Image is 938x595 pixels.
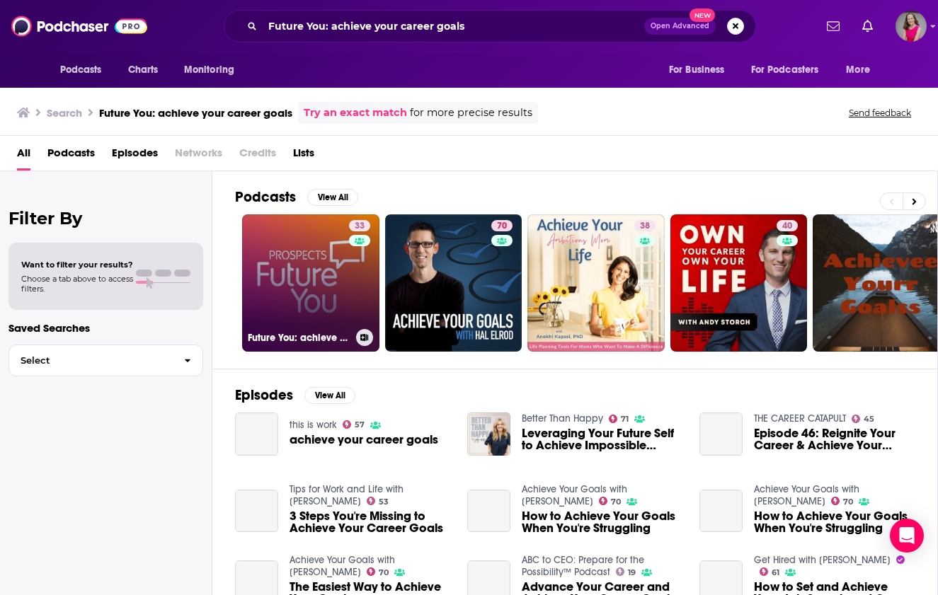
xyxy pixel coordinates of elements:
a: 53 [367,497,389,505]
input: Search podcasts, credits, & more... [263,15,644,37]
span: for more precise results [410,105,532,121]
img: Podchaser - Follow, Share and Rate Podcasts [11,13,147,40]
div: Open Intercom Messenger [890,519,924,553]
a: How to Achieve Your Goals When You're Struggling [754,510,915,534]
a: Better Than Happy [522,412,603,424]
span: 38 [640,219,650,233]
button: open menu [174,57,253,83]
span: Monitoring [184,60,234,80]
span: Episode 46: Reignite Your Career & Achieve Your Biggest Goals [DATE] [754,427,915,451]
a: Show notifications dropdown [857,14,879,38]
span: Lists [293,141,314,171]
span: Want to filter your results? [21,260,133,270]
span: 70 [497,219,507,233]
a: How to Achieve Your Goals When You're Struggling [699,490,743,533]
a: 70 [385,214,522,352]
span: For Business [669,60,725,80]
button: View All [307,189,358,206]
a: 61 [760,567,780,576]
span: Open Advanced [651,23,709,30]
span: All [17,141,30,171]
a: Tips for Work and Life with Andrew LaCivita [290,483,404,507]
span: Choose a tab above to access filters. [21,274,133,294]
button: Send feedback [845,107,915,119]
a: Charts [119,57,167,83]
a: Try an exact match [304,105,407,121]
a: 38 [634,220,656,231]
a: 33Future You: achieve your career goals [242,214,379,352]
span: 45 [864,416,874,422]
span: 71 [621,416,629,422]
h3: Future You: achieve your career goals [99,106,292,120]
a: Leveraging Your Future Self to Achieve Impossible Goals [522,427,682,451]
div: Search podcasts, credits, & more... [224,10,756,42]
span: New [690,8,715,22]
span: Charts [128,60,159,80]
a: 19 [616,567,636,576]
span: Select [9,356,173,365]
span: More [846,60,870,80]
span: 57 [355,422,365,428]
img: Leveraging Your Future Self to Achieve Impossible Goals [467,412,510,456]
a: this is work [290,419,337,431]
button: open menu [742,57,840,83]
span: For Podcasters [751,60,819,80]
a: 38 [527,214,665,352]
a: How to Achieve Your Goals When You're Struggling [522,510,682,534]
span: 53 [379,499,389,505]
button: Show profile menu [896,11,927,42]
a: PodcastsView All [235,188,358,206]
h2: Filter By [8,208,203,229]
span: 33 [355,219,365,233]
img: User Profile [896,11,927,42]
a: 33 [349,220,370,231]
a: 70 [491,220,513,231]
a: Show notifications dropdown [821,14,845,38]
a: Get Hired with Andrew Seaman [754,554,891,566]
a: 40 [670,214,808,352]
h3: Search [47,106,82,120]
a: achieve your career goals [235,412,278,456]
a: THE CAREER CATAPULT [754,412,846,424]
a: 40 [777,220,798,231]
button: open menu [50,57,120,83]
span: 70 [611,499,621,505]
button: open menu [659,57,743,83]
a: 3 Steps You're Missing to Achieve Your Career Goals [235,490,278,533]
span: Podcasts [60,60,102,80]
span: 19 [628,570,636,576]
h2: Episodes [235,386,293,404]
h3: Future You: achieve your career goals [248,332,350,344]
a: Achieve Your Goals with Hal Elrod [754,483,859,507]
span: 70 [843,499,853,505]
a: 71 [609,415,629,423]
a: 45 [852,415,875,423]
button: Open AdvancedNew [644,18,716,35]
a: 70 [599,497,622,505]
span: Credits [239,141,276,171]
a: Episodes [112,141,158,171]
a: 70 [831,497,854,505]
button: View All [304,387,355,404]
a: Episode 46: Reignite Your Career & Achieve Your Biggest Goals in 6 Months [699,412,743,456]
a: Podcasts [47,141,95,171]
p: Saved Searches [8,321,203,335]
a: achieve your career goals [290,434,438,446]
a: Achieve Your Goals with Hal Elrod [290,554,395,578]
a: 3 Steps You're Missing to Achieve Your Career Goals [290,510,450,534]
a: 70 [367,567,389,576]
span: Networks [175,141,222,171]
span: Logged in as AmyRasdal [896,11,927,42]
span: 61 [772,570,779,576]
span: 70 [379,570,389,576]
span: 40 [782,219,792,233]
a: ABC to CEO: Prepare for the Possibility™ Podcast [522,554,644,578]
a: Episode 46: Reignite Your Career & Achieve Your Biggest Goals in 6 Months [754,427,915,451]
a: 57 [343,420,365,429]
